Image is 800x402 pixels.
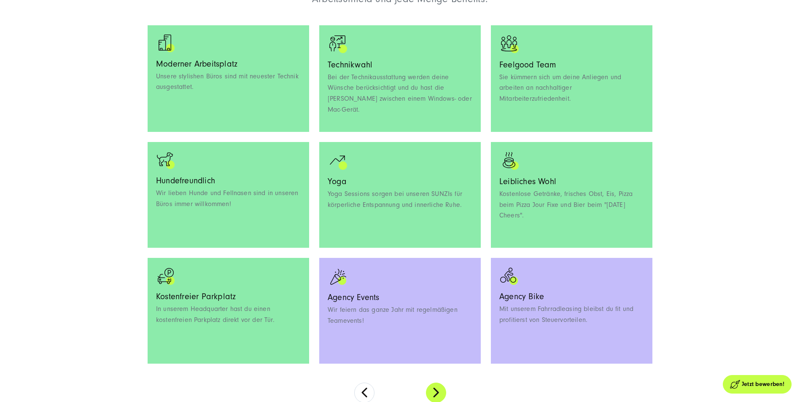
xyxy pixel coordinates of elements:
img: dog [156,150,176,171]
h3: Moderner Arbeitsplatz [156,60,301,69]
h3: Hundefreundlich [156,177,301,185]
p: Yoga Sessions sorgen bei unseren SUNZIs für körperliche Entspannung und innerliche Ruhe. [328,189,472,210]
p: Unsere stylishen Büros sind mit neuester Technik ausgestattet. [156,71,301,93]
p: Mit unserem Fahrradleasing bleibst du fit und profitierst von Steuervorteilen. [499,304,644,325]
p: In unserem Headquarter hast du einen kostenfreien Parkplatz direkt vor der Tür. [156,304,301,325]
img: Symbol eines dampfenden Kaffees [499,150,520,172]
p: Wir feiern das ganze Jahr mit regelmäßigen Teamevents! [328,305,472,326]
h3: Agency Events [328,293,472,302]
h3: Technikwahl [328,61,472,70]
img: Ein positiver Graph als Icon [328,150,349,172]
img: Symbol mit drei Personen die in einem Kreis stehen [499,34,520,55]
h3: Agency Bike [499,292,644,301]
img: Ein Symbol einer Konfettitüte [328,266,349,287]
img: workplace [156,34,176,54]
img: bike [499,266,520,287]
img: Symbol welches eine Person zeigt die vor einem Flipchart steht, welches einen positiven Graphen z... [328,34,349,55]
h3: Leibliches Wohl [499,177,644,186]
p: Kostenlose Getränke, frisches Obst, Eis, Pizza beim Pizza Jour Fixe und Bier beim "[DATE] Cheers". [499,189,644,221]
img: parking [156,266,176,287]
a: Jetzt bewerben! [723,375,792,394]
h3: Yoga [328,177,472,186]
p: Bei der Technikausstattung werden deine Wünsche berücksichtigt und du hast die [PERSON_NAME] zwis... [328,72,472,115]
p: Wir lieben Hunde und Fellnasen sind in unseren Büros immer willkommen! [156,188,301,209]
h3: Feelgood Team [499,61,644,70]
h3: Kostenfreier Parkplatz [156,292,301,301]
p: Sie kümmern sich um deine Anliegen und arbeiten an nachhaltiger Mitarbeiterzufriedenheit. [499,72,644,105]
